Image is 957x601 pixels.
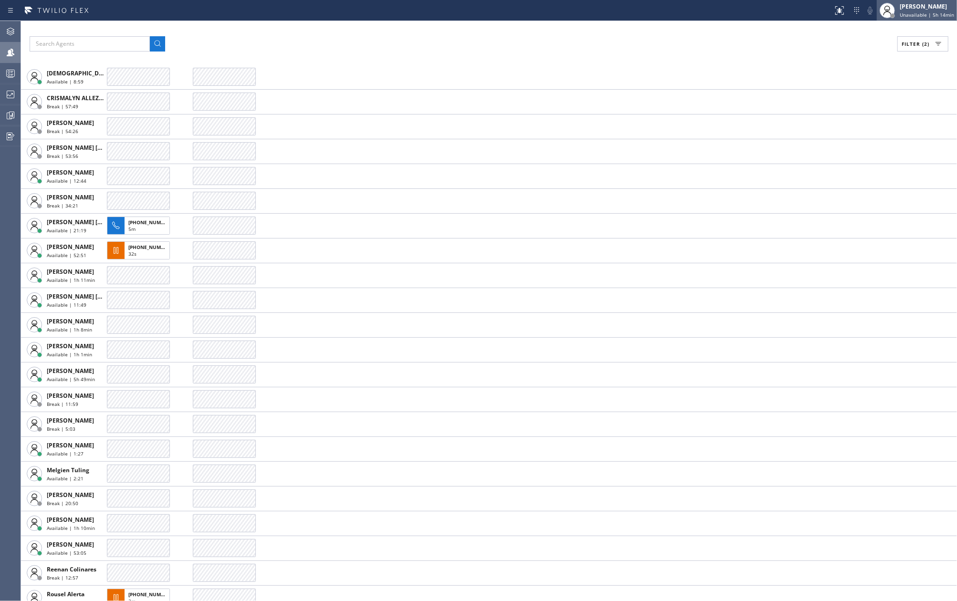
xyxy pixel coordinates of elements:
[47,193,94,201] span: [PERSON_NAME]
[47,351,92,358] span: Available | 1h 1min
[47,128,78,135] span: Break | 54:26
[47,218,143,226] span: [PERSON_NAME] [PERSON_NAME]
[128,591,172,598] span: [PHONE_NUMBER]
[47,202,78,209] span: Break | 34:21
[47,540,94,549] span: [PERSON_NAME]
[47,119,94,127] span: [PERSON_NAME]
[107,238,173,262] button: [PHONE_NUMBER]32s
[863,4,877,17] button: Mute
[897,36,948,52] button: Filter (2)
[47,425,75,432] span: Break | 5:03
[47,392,94,400] span: [PERSON_NAME]
[128,226,136,232] span: 5m
[47,475,84,482] span: Available | 2:21
[47,516,94,524] span: [PERSON_NAME]
[47,590,84,598] span: Rousel Alerta
[47,401,78,407] span: Break | 11:59
[47,549,86,556] span: Available | 53:05
[47,292,159,300] span: [PERSON_NAME] [PERSON_NAME] Dahil
[47,491,94,499] span: [PERSON_NAME]
[47,153,78,159] span: Break | 53:56
[47,441,94,449] span: [PERSON_NAME]
[902,41,929,47] span: Filter (2)
[47,103,78,110] span: Break | 57:49
[47,376,95,383] span: Available | 5h 49min
[47,168,94,176] span: [PERSON_NAME]
[47,268,94,276] span: [PERSON_NAME]
[47,317,94,325] span: [PERSON_NAME]
[47,466,89,474] span: Melgien Tuling
[47,243,94,251] span: [PERSON_NAME]
[47,326,92,333] span: Available | 1h 8min
[30,36,150,52] input: Search Agents
[47,574,78,581] span: Break | 12:57
[47,69,159,77] span: [DEMOGRAPHIC_DATA][PERSON_NAME]
[128,219,172,226] span: [PHONE_NUMBER]
[47,342,94,350] span: [PERSON_NAME]
[128,244,172,250] span: [PHONE_NUMBER]
[47,416,94,425] span: [PERSON_NAME]
[47,94,106,102] span: CRISMALYN ALLEZER
[47,252,86,259] span: Available | 52:51
[47,277,95,283] span: Available | 1h 11min
[900,11,954,18] span: Unavailable | 5h 14min
[107,214,173,238] button: [PHONE_NUMBER]5m
[47,450,84,457] span: Available | 1:27
[47,144,143,152] span: [PERSON_NAME] [PERSON_NAME]
[128,250,137,257] span: 32s
[47,78,84,85] span: Available | 8:59
[900,2,954,10] div: [PERSON_NAME]
[47,525,95,531] span: Available | 1h 10min
[47,565,96,573] span: Reenan Colinares
[47,301,86,308] span: Available | 11:49
[47,367,94,375] span: [PERSON_NAME]
[47,500,78,507] span: Break | 20:50
[47,177,86,184] span: Available | 12:44
[47,227,86,234] span: Available | 21:19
